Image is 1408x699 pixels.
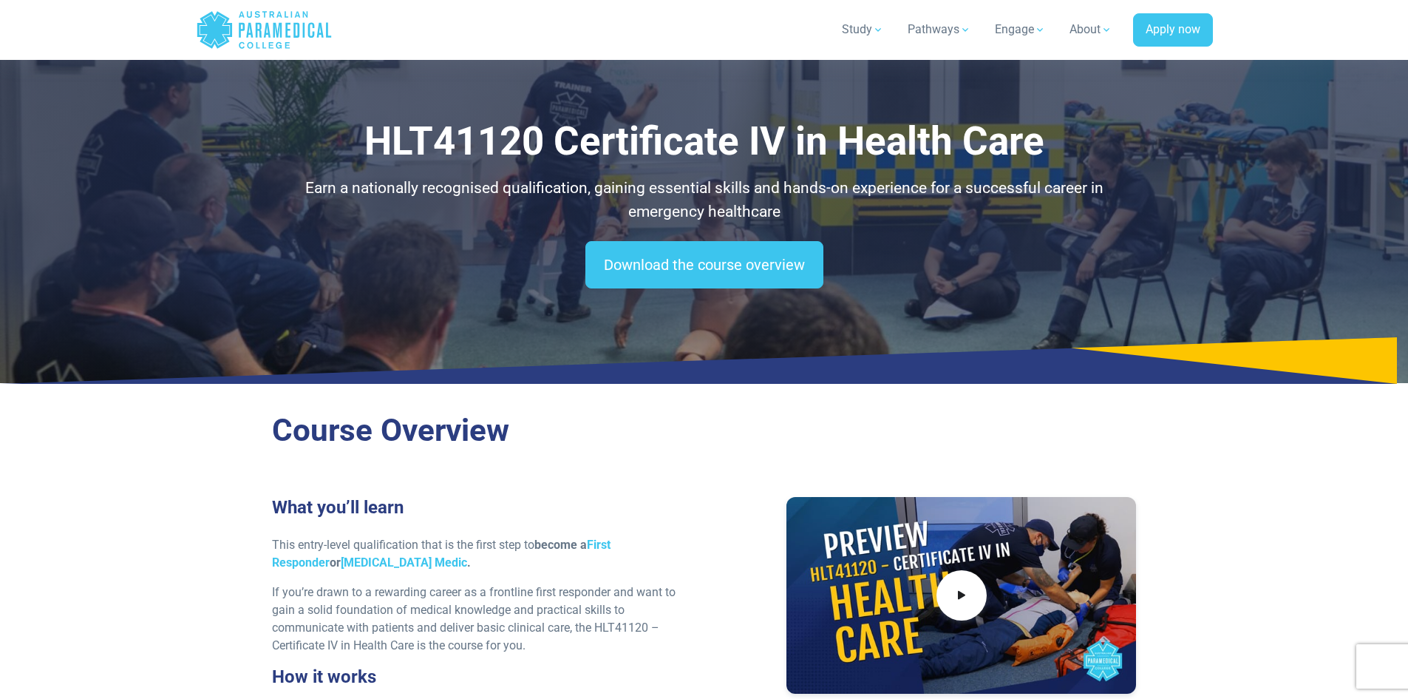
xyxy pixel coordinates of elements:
a: Download the course overview [585,241,823,288]
strong: become a or . [272,538,611,570]
h2: Course Overview [272,412,1137,450]
a: Apply now [1133,13,1213,47]
h3: How it works [272,666,696,688]
a: Pathways [899,9,980,50]
p: This entry-level qualification that is the first step to [272,536,696,572]
p: If you’re drawn to a rewarding career as a frontline first responder and want to gain a solid fou... [272,584,696,655]
a: [MEDICAL_DATA] Medic [341,556,467,570]
a: About [1061,9,1121,50]
h3: What you’ll learn [272,497,696,519]
h1: HLT41120 Certificate IV in Health Care [272,118,1137,165]
a: Engage [986,9,1055,50]
a: Australian Paramedical College [196,6,333,54]
a: Study [833,9,893,50]
a: First Responder [272,538,611,570]
p: Earn a nationally recognised qualification, gaining essential skills and hands-on experience for ... [272,177,1137,223]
